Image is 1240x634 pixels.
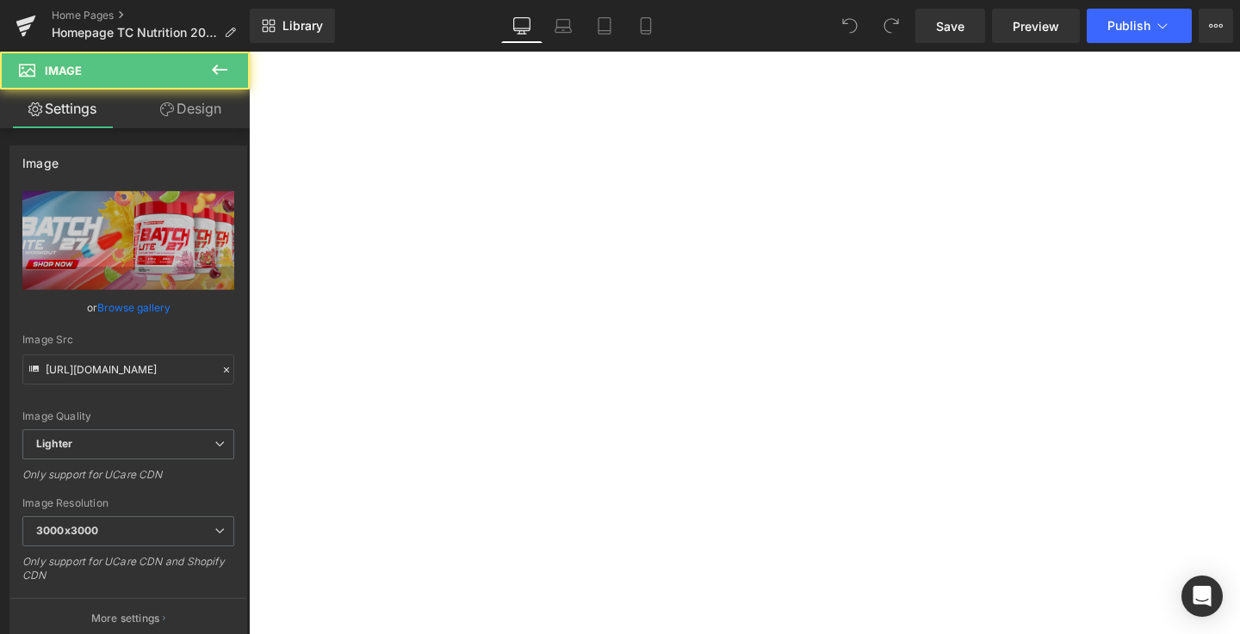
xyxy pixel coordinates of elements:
div: Only support for UCare CDN [22,468,234,493]
a: Tablet [584,9,625,43]
a: Browse gallery [97,292,170,323]
a: New Library [250,9,335,43]
a: Design [128,89,253,128]
span: Save [936,17,964,35]
p: More settings [91,611,160,626]
input: Link [22,354,234,385]
span: Image [45,64,82,77]
div: Image Quality [22,410,234,422]
button: More [1199,9,1233,43]
a: Laptop [542,9,584,43]
div: Image Src [22,334,234,346]
a: Mobile [625,9,666,43]
a: Preview [992,9,1080,43]
b: 3000x3000 [36,524,98,537]
div: Image Resolution [22,497,234,509]
div: Open Intercom Messenger [1181,576,1223,617]
a: Home Pages [52,9,250,22]
button: Undo [833,9,867,43]
button: Publish [1087,9,1192,43]
span: Preview [1013,17,1059,35]
span: Publish [1107,19,1150,33]
span: Homepage TC Nutrition 2021 [52,26,217,40]
a: Desktop [501,9,542,43]
div: or [22,299,234,317]
span: Library [282,18,323,34]
button: Redo [874,9,908,43]
div: Image [22,146,59,170]
div: Only support for UCare CDN and Shopify CDN [22,555,234,594]
b: Lighter [36,437,72,450]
